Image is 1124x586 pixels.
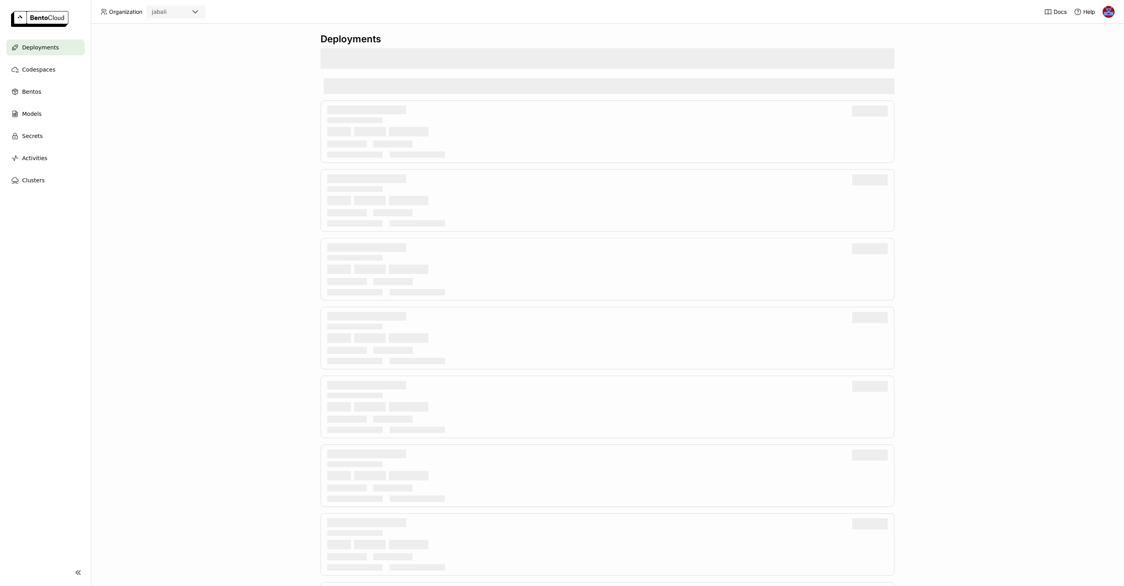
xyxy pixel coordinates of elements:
[1054,8,1067,15] span: Docs
[6,62,85,78] a: Codespaces
[22,131,43,141] span: Secrets
[109,8,142,15] span: Organization
[1103,6,1115,18] img: Jhonatan Oliveira
[22,65,55,74] span: Codespaces
[22,109,41,119] span: Models
[22,43,59,52] span: Deployments
[1074,8,1095,16] div: Help
[22,153,47,163] span: Activities
[6,40,85,55] a: Deployments
[22,176,45,185] span: Clusters
[152,8,167,16] div: jabali
[6,84,85,100] a: Bentos
[321,33,894,45] div: Deployments
[22,87,41,96] span: Bentos
[1044,8,1067,16] a: Docs
[1083,8,1095,15] span: Help
[6,172,85,188] a: Clusters
[11,11,68,27] img: logo
[6,128,85,144] a: Secrets
[6,150,85,166] a: Activities
[6,106,85,122] a: Models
